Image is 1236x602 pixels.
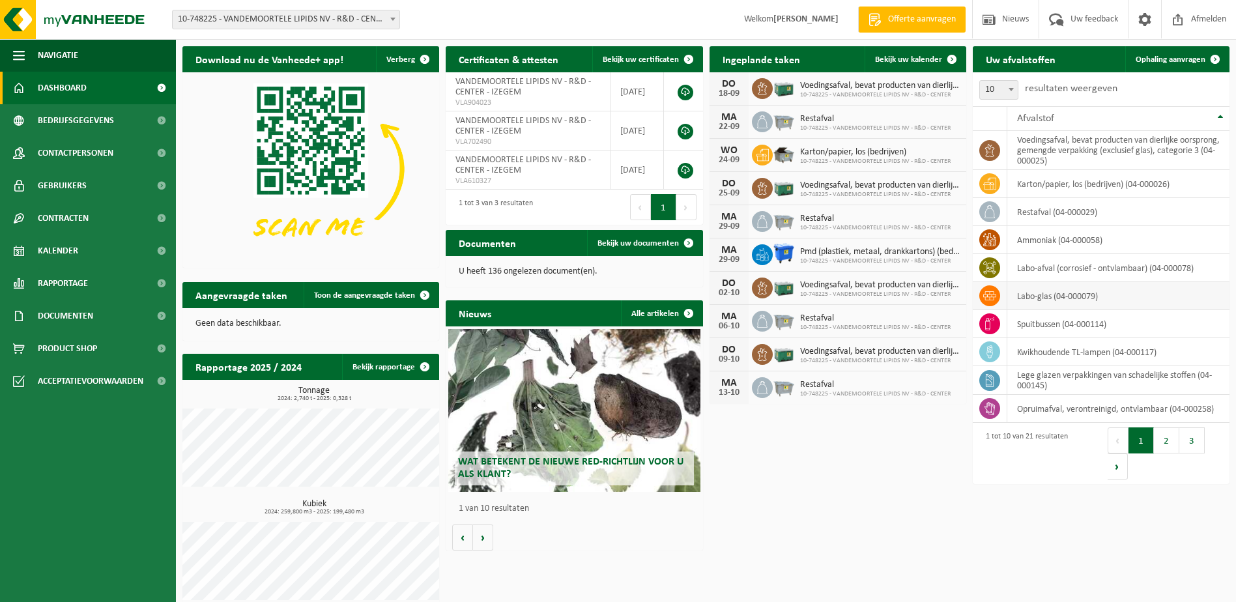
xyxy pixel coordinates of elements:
span: Restafval [800,214,951,224]
h2: Nieuws [446,300,504,326]
span: Dashboard [38,72,87,104]
p: U heeft 136 ongelezen document(en). [459,267,689,276]
td: lege glazen verpakkingen van schadelijke stoffen (04-000145) [1007,366,1229,395]
span: Toon de aangevraagde taken [314,291,415,300]
p: Geen data beschikbaar. [195,319,426,328]
div: 02-10 [716,289,742,298]
span: 10-748225 - VANDEMOORTELE LIPIDS NV - R&D - CENTER - IZEGEM [172,10,400,29]
h2: Download nu de Vanheede+ app! [182,46,356,72]
span: Voedingsafval, bevat producten van dierlijke oorsprong, gemengde verpakking (exc... [800,180,960,191]
td: [DATE] [611,150,664,190]
span: 10-748225 - VANDEMOORTELE LIPIDS NV - R&D - CENTER - IZEGEM [173,10,399,29]
h2: Documenten [446,230,529,255]
img: PB-LB-0680-HPE-GN-01 [773,276,795,298]
img: WB-2500-GAL-GY-01 [773,109,795,132]
span: VANDEMOORTELE LIPIDS NV - R&D - CENTER - IZEGEM [455,155,591,175]
span: 10-748225 - VANDEMOORTELE LIPIDS NV - R&D - CENTER [800,158,951,165]
span: Kalender [38,235,78,267]
div: DO [716,278,742,289]
button: Verberg [376,46,438,72]
span: Rapportage [38,267,88,300]
span: Bekijk uw certificaten [603,55,679,64]
span: Restafval [800,380,951,390]
td: labo-afval (corrosief - ontvlambaar) (04-000078) [1007,254,1229,282]
img: Download de VHEPlus App [182,72,439,265]
span: Acceptatievoorwaarden [38,365,143,397]
h2: Uw afvalstoffen [973,46,1069,72]
a: Offerte aanvragen [858,7,966,33]
span: 10-748225 - VANDEMOORTELE LIPIDS NV - R&D - CENTER [800,224,951,232]
button: Vorige [452,524,473,551]
span: 10-748225 - VANDEMOORTELE LIPIDS NV - R&D - CENTER [800,324,951,332]
span: 2024: 259,800 m3 - 2025: 199,480 m3 [189,509,439,515]
h3: Kubiek [189,500,439,515]
span: Offerte aanvragen [885,13,959,26]
div: DO [716,79,742,89]
span: VLA702490 [455,137,600,147]
td: opruimafval, verontreinigd, ontvlambaar (04-000258) [1007,395,1229,423]
a: Toon de aangevraagde taken [304,282,438,308]
div: 06-10 [716,322,742,331]
div: 22-09 [716,122,742,132]
td: karton/papier, los (bedrijven) (04-000026) [1007,170,1229,198]
img: WB-1100-HPE-BE-01 [773,242,795,265]
button: Next [1108,453,1128,480]
h2: Rapportage 2025 / 2024 [182,354,315,379]
span: 10 [979,80,1018,100]
h3: Tonnage [189,386,439,402]
div: MA [716,245,742,255]
span: 10-748225 - VANDEMOORTELE LIPIDS NV - R&D - CENTER [800,191,960,199]
img: PB-LB-0680-HPE-GN-01 [773,76,795,98]
img: PB-LB-0680-HPE-GN-01 [773,176,795,198]
span: Restafval [800,114,951,124]
span: Wat betekent de nieuwe RED-richtlijn voor u als klant? [458,457,683,480]
span: Karton/papier, los (bedrijven) [800,147,951,158]
a: Alle artikelen [621,300,702,326]
img: WB-2500-GAL-GY-01 [773,309,795,331]
span: Bekijk uw documenten [597,239,679,248]
img: WB-2500-GAL-GY-01 [773,375,795,397]
img: WB-5000-GAL-GY-01 [773,143,795,165]
td: [DATE] [611,72,664,111]
strong: [PERSON_NAME] [773,14,839,24]
span: Voedingsafval, bevat producten van dierlijke oorsprong, gemengde verpakking (exc... [800,347,960,357]
button: 3 [1179,427,1205,453]
a: Ophaling aanvragen [1125,46,1228,72]
div: MA [716,212,742,222]
div: 18-09 [716,89,742,98]
div: MA [716,112,742,122]
span: VLA904023 [455,98,600,108]
span: 10-748225 - VANDEMOORTELE LIPIDS NV - R&D - CENTER [800,291,960,298]
button: 1 [1128,427,1154,453]
span: 10 [980,81,1018,99]
div: 24-09 [716,156,742,165]
td: restafval (04-000029) [1007,198,1229,226]
span: VANDEMOORTELE LIPIDS NV - R&D - CENTER - IZEGEM [455,77,591,97]
span: Bedrijfsgegevens [38,104,114,137]
td: voedingsafval, bevat producten van dierlijke oorsprong, gemengde verpakking (exclusief glas), cat... [1007,131,1229,170]
div: 29-09 [716,222,742,231]
div: 1 tot 3 van 3 resultaten [452,193,533,222]
td: spuitbussen (04-000114) [1007,310,1229,338]
div: MA [716,378,742,388]
td: labo-glas (04-000079) [1007,282,1229,310]
span: Voedingsafval, bevat producten van dierlijke oorsprong, gemengde verpakking (exc... [800,81,960,91]
span: 10-748225 - VANDEMOORTELE LIPIDS NV - R&D - CENTER [800,257,960,265]
button: 1 [651,194,676,220]
span: 10-748225 - VANDEMOORTELE LIPIDS NV - R&D - CENTER [800,124,951,132]
td: [DATE] [611,111,664,150]
button: Volgende [473,524,493,551]
p: 1 van 10 resultaten [459,504,696,513]
span: Contracten [38,202,89,235]
span: Afvalstof [1017,113,1054,124]
a: Bekijk uw documenten [587,230,702,256]
span: Product Shop [38,332,97,365]
td: ammoniak (04-000058) [1007,226,1229,254]
h2: Ingeplande taken [710,46,813,72]
span: VANDEMOORTELE LIPIDS NV - R&D - CENTER - IZEGEM [455,116,591,136]
td: kwikhoudende TL-lampen (04-000117) [1007,338,1229,366]
a: Bekijk rapportage [342,354,438,380]
span: Pmd (plastiek, metaal, drankkartons) (bedrijven) [800,247,960,257]
div: 09-10 [716,355,742,364]
div: DO [716,179,742,189]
